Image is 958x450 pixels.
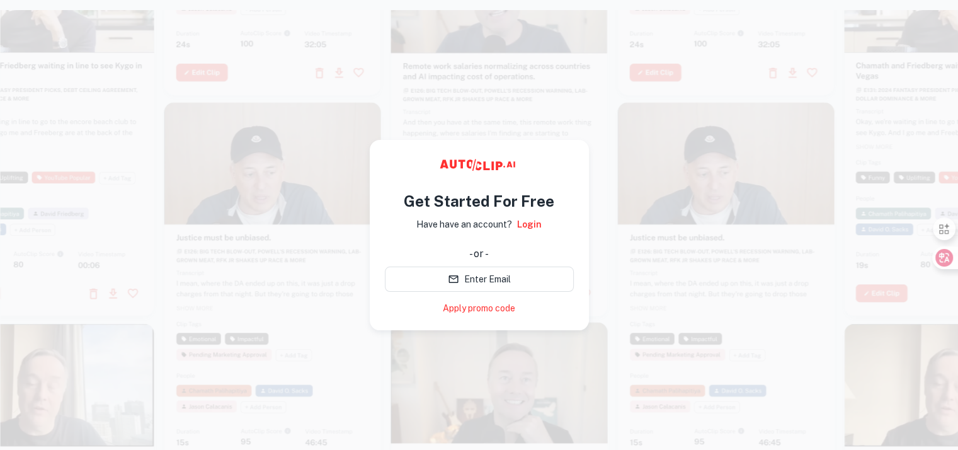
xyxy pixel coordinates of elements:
[385,267,574,292] button: Enter Email
[517,217,542,231] a: Login
[404,190,554,212] h4: Get Started For Free
[416,217,512,231] p: Have have an account?
[443,302,515,315] a: Apply promo code
[469,246,489,262] div: - or -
